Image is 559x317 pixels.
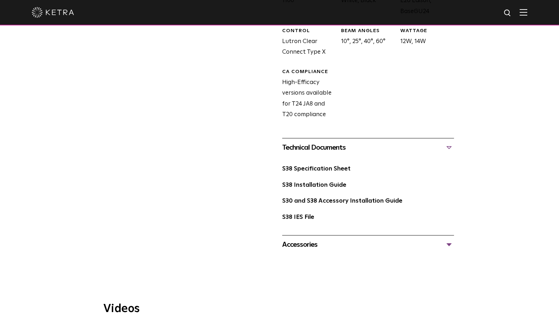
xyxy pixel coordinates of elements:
span: xTiles [34,10,46,15]
span: Inbox Panel [29,280,53,289]
div: 12W, 14W [395,28,454,58]
div: WATTAGE [400,28,454,35]
img: ketra-logo-2019-white [32,7,74,18]
div: Destination [18,271,128,279]
a: S38 Installation Guide [282,182,346,188]
span: Clip a screenshot [32,82,65,87]
div: BEAM ANGLES [341,28,395,35]
a: S38 IES File [282,214,314,220]
button: Clip a screenshot [21,79,129,90]
h3: Videos [103,303,456,315]
img: search icon [503,9,512,18]
input: Untitled [18,31,132,45]
span: Clip a block [32,70,55,76]
div: High-Efficacy versions available for T24 JA8 and T20 compliance [277,68,336,120]
div: CONTROL [282,28,336,35]
span: Clear all and close [85,100,123,108]
span: Clip a bookmark [32,48,64,53]
button: Clip a bookmark [21,45,129,56]
div: CA Compliance [282,68,336,76]
img: Hamburger%20Nav.svg [519,9,527,16]
div: Technical Documents [282,142,454,153]
div: 10°, 25°, 40°, 60° [336,28,395,58]
a: S30 and S38 Accessory Installation Guide [282,198,402,204]
a: S38 Specification Sheet [282,166,351,172]
button: Clip a selection (Select text first) [21,56,129,67]
button: Clip a block [21,67,129,79]
div: Lutron Clear Connect Type X [277,28,336,58]
div: Accessories [282,239,454,250]
span: Clip a selection (Select text first) [32,59,94,65]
